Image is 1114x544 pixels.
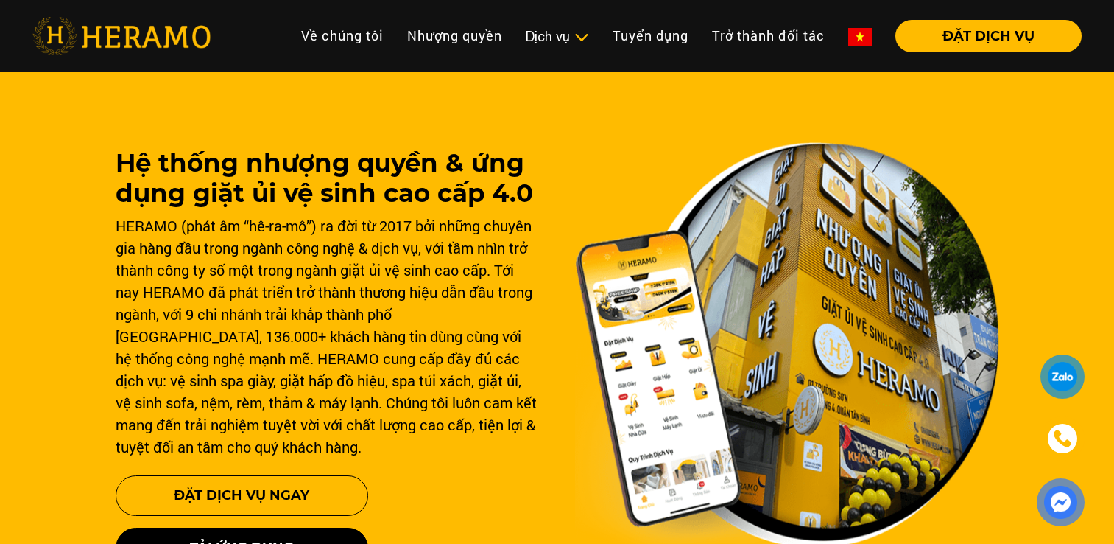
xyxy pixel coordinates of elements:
[574,30,589,45] img: subToggleIcon
[601,20,700,52] a: Tuyển dụng
[848,28,872,46] img: vn-flag.png
[116,148,540,209] h1: Hệ thống nhượng quyền & ứng dụng giặt ủi vệ sinh cao cấp 4.0
[395,20,514,52] a: Nhượng quyền
[32,17,211,55] img: heramo-logo.png
[884,29,1082,43] a: ĐẶT DỊCH VỤ
[116,475,368,516] button: Đặt Dịch Vụ Ngay
[1042,418,1082,458] a: phone-icon
[289,20,395,52] a: Về chúng tôi
[1053,429,1073,448] img: phone-icon
[700,20,836,52] a: Trở thành đối tác
[526,27,589,46] div: Dịch vụ
[895,20,1082,52] button: ĐẶT DỊCH VỤ
[116,215,540,458] div: HERAMO (phát âm “hê-ra-mô”) ra đời từ 2017 bởi những chuyên gia hàng đầu trong ngành công nghệ & ...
